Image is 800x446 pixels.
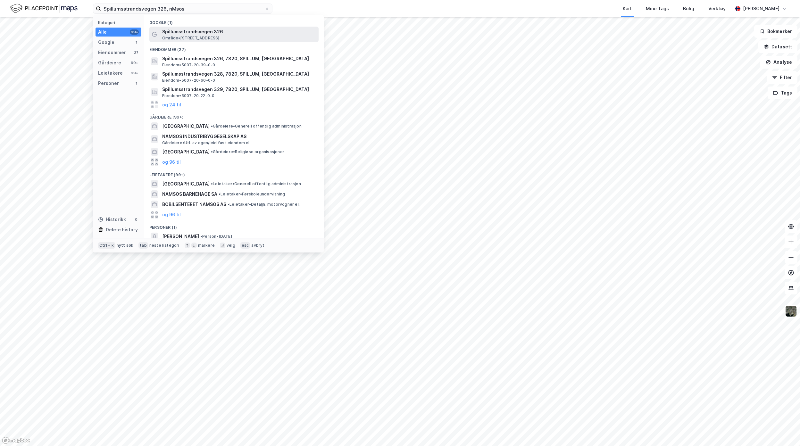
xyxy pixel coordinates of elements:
span: • [211,149,213,154]
div: 99+ [130,70,139,76]
span: [PERSON_NAME] [162,233,199,240]
div: tab [138,242,148,249]
span: Område • [STREET_ADDRESS] [162,36,220,41]
span: Gårdeiere • Utl. av egen/leid fast eiendom el. [162,140,251,145]
div: Gårdeiere [98,59,121,67]
div: neste kategori [149,243,179,248]
span: Gårdeiere • Religiøse organisasjoner [211,149,284,154]
button: Analyse [760,56,797,69]
button: Datasett [758,40,797,53]
div: esc [240,242,250,249]
div: Google (1) [144,15,324,27]
div: Mine Tags [646,5,669,12]
span: Leietaker • Generell offentlig administrasjon [211,181,301,186]
span: [GEOGRAPHIC_DATA] [162,122,210,130]
span: Gårdeiere • Generell offentlig administrasjon [211,124,302,129]
button: og 96 til [162,211,181,219]
div: Alle [98,28,107,36]
span: Eiendom • 5007-20-60-0-0 [162,78,215,83]
img: logo.f888ab2527a4732fd821a326f86c7f29.svg [10,3,78,14]
div: velg [227,243,235,248]
div: 1 [134,81,139,86]
span: Leietaker • Detaljh. motorvogner el. [228,202,300,207]
span: [GEOGRAPHIC_DATA] [162,148,210,156]
div: Eiendommer (27) [144,42,324,54]
img: 9k= [785,305,797,317]
div: nytt søk [117,243,134,248]
div: Leietakere [98,69,123,77]
span: Spillumsstrandsvegen 326, 7820, SPILLUM, [GEOGRAPHIC_DATA] [162,55,316,62]
span: Eiendom • 5007-20-39-0-0 [162,62,215,68]
div: Verktøy [708,5,726,12]
span: • [211,181,213,186]
div: Google [98,38,114,46]
div: 0 [134,217,139,222]
div: Bolig [683,5,694,12]
div: Kart [623,5,632,12]
div: avbryt [251,243,264,248]
span: BOBILSENTERET NAMSOS AS [162,201,226,208]
div: markere [198,243,215,248]
div: [PERSON_NAME] [743,5,779,12]
button: Tags [768,87,797,99]
div: Delete history [106,226,138,234]
div: Eiendommer [98,49,126,56]
span: Spillumsstrandsvegen 326 [162,28,316,36]
span: Spillumsstrandsvegen 328, 7820, SPILLUM, [GEOGRAPHIC_DATA] [162,70,316,78]
div: 27 [134,50,139,55]
button: og 24 til [162,101,181,108]
div: Ctrl + k [98,242,115,249]
div: Historikk [98,216,126,223]
div: Personer [98,79,119,87]
a: Mapbox homepage [2,437,30,444]
span: NAMSOS INDUSTRIBYGGESELSKAP AS [162,133,316,140]
button: Bokmerker [754,25,797,38]
span: [GEOGRAPHIC_DATA] [162,180,210,188]
span: Spillumsstrandsvegen 329, 7820, SPILLUM, [GEOGRAPHIC_DATA] [162,86,316,93]
span: Leietaker • Førskoleundervisning [219,192,285,197]
span: • [211,124,213,128]
div: 1 [134,40,139,45]
span: Person • [DATE] [200,234,232,239]
span: • [219,192,221,196]
div: Gårdeiere (99+) [144,110,324,121]
div: 99+ [130,29,139,35]
div: Leietakere (99+) [144,167,324,179]
span: Eiendom • 5007-20-22-0-0 [162,93,214,98]
span: • [228,202,229,207]
div: Kategori [98,20,141,25]
input: Søk på adresse, matrikkel, gårdeiere, leietakere eller personer [101,4,264,13]
span: • [200,234,202,239]
button: Filter [767,71,797,84]
iframe: Chat Widget [768,415,800,446]
span: NAMSOS BARNEHAGE SA [162,190,217,198]
div: Kontrollprogram for chat [768,415,800,446]
button: og 96 til [162,158,181,166]
div: 99+ [130,60,139,65]
div: Personer (1) [144,220,324,231]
